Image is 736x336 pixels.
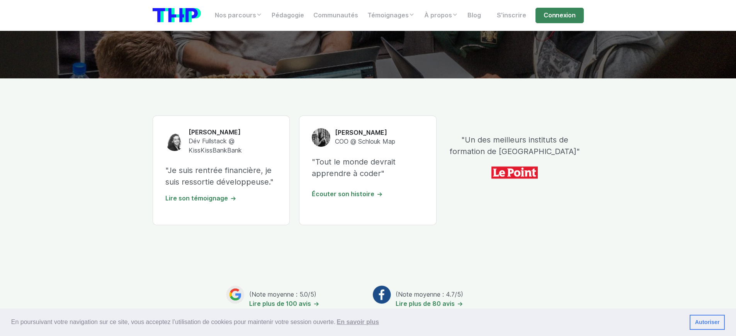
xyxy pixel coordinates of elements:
[363,8,420,23] a: Témoignages
[249,300,320,307] a: Lire plus de 100 avis
[226,285,245,304] img: Google
[396,300,463,307] a: Lire plus de 80 avis
[312,190,383,198] a: Écouter son histoire
[335,316,380,328] a: learn more about cookies
[249,291,316,298] span: (Note moyenne : 5.0/5)
[189,137,242,154] span: Dév Fullstack @ KissKissBankBank
[396,291,463,298] span: (Note moyenne : 4.7/5)
[420,8,463,23] a: À propos
[372,285,391,304] img: Facebook
[165,195,236,202] a: Lire son témoignage
[11,316,683,328] span: En poursuivant votre navigation sur ce site, vous acceptez l’utilisation de cookies pour mainteni...
[535,8,583,23] a: Connexion
[463,8,486,23] a: Blog
[312,128,330,147] img: Melisande
[210,8,267,23] a: Nos parcours
[153,8,201,22] img: logo
[189,128,277,137] h6: [PERSON_NAME]
[446,134,583,157] p: "Un des meilleurs instituts de formation de [GEOGRAPHIC_DATA]"
[491,163,538,182] img: icon
[267,8,309,23] a: Pédagogie
[335,129,395,137] h6: [PERSON_NAME]
[335,138,395,145] span: COO @ Schlouk Map
[492,8,531,23] a: S'inscrire
[312,156,424,179] p: "Tout le monde devrait apprendre à coder"
[309,8,363,23] a: Communautés
[165,132,184,151] img: Claire
[165,165,277,188] p: "Je suis rentrée financière, je suis ressortie développeuse."
[690,315,725,330] a: dismiss cookie message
